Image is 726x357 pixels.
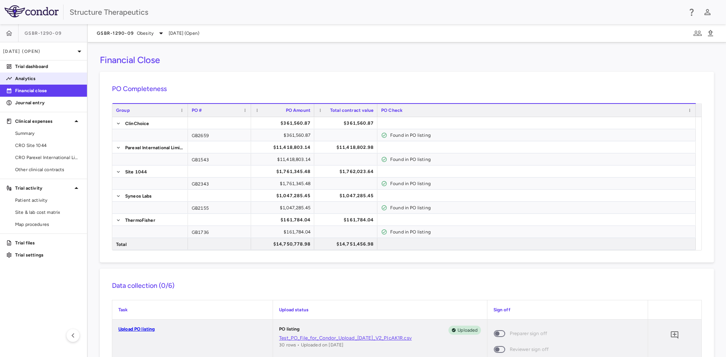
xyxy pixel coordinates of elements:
p: [DATE] (Open) [3,48,75,55]
span: Syneos Labs [125,190,152,202]
div: $161,784.04 [258,214,310,226]
span: CRO Parexel International Limited [15,154,81,161]
div: $11,418,803.14 [258,153,310,165]
span: CRO Site 1044 [15,142,81,149]
div: GB2155 [188,202,251,213]
span: Site 1044 [125,166,147,178]
div: Found in PO listing [390,153,692,165]
span: Map procedures [15,221,81,228]
h3: Financial Close [100,54,160,66]
h6: PO Completeness [112,84,702,94]
div: GB2343 [188,178,251,189]
div: $14,750,778.98 [258,238,310,250]
button: Add comment [668,329,681,342]
a: Test_PO_File_for_Condor_Upload_[DATE]_V2_PIcAK1R.csv [279,335,481,342]
div: $361,560.87 [258,117,310,129]
p: Sign off [493,306,642,313]
p: Trial settings [15,252,81,258]
span: ThermoFisher [125,214,155,226]
div: $1,047,285.45 [258,190,310,202]
img: logo-full-SnFGN8VE.png [5,5,59,17]
p: Trial activity [15,185,72,192]
div: GB2659 [188,129,251,141]
p: Analytics [15,75,81,82]
p: Financial close [15,87,81,94]
div: $1,047,285.45 [258,202,310,214]
span: PO # [192,108,202,113]
span: Site & lab cost matrix [15,209,81,216]
span: ClinChoice [125,117,149,130]
div: Found in PO listing [390,226,692,238]
div: $11,418,803.14 [258,141,310,153]
span: Other clinical contracts [15,166,81,173]
svg: Add comment [670,331,679,340]
p: Journal entry [15,99,81,106]
p: Task [118,306,267,313]
span: PO Check [381,108,402,113]
p: Trial dashboard [15,63,81,70]
span: PO Amount [286,108,310,113]
div: $161,784.04 [321,214,374,226]
span: Parexel International Limited [125,142,183,154]
p: Upload status [279,306,481,313]
div: Found in PO listing [390,178,692,190]
div: Structure Therapeutics [70,6,682,18]
div: GB1736 [188,226,251,238]
span: Uploaded [455,327,481,334]
p: Clinical expenses [15,118,72,125]
div: Found in PO listing [390,129,692,141]
div: $361,560.87 [258,129,310,141]
span: 30 rows • Uploaded on [DATE] [279,342,343,348]
div: $361,560.87 [321,117,374,129]
span: [DATE] (Open) [169,30,199,37]
span: Preparer sign off [510,329,548,338]
span: GSBR-1290-09 [25,30,62,36]
div: $11,418,802.98 [321,141,374,153]
span: Total contract value [330,108,374,113]
span: Obesity [137,30,154,37]
div: GB1543 [188,153,251,165]
span: GSBR-1290-09 [97,30,134,36]
span: Total [116,238,127,250]
span: Group [116,108,130,113]
div: $1,047,285.45 [321,190,374,202]
div: $1,761,345.48 [258,178,310,190]
div: $14,751,456.98 [321,238,374,250]
div: $1,762,023.64 [321,165,374,178]
div: Found in PO listing [390,202,692,214]
a: Upload PO listing [118,326,155,332]
div: $1,761,345.48 [258,165,310,178]
h6: Data collection (0/6) [112,281,702,291]
span: Patient activity [15,197,81,204]
p: Trial files [15,240,81,246]
span: Summary [15,130,81,137]
span: Reviewer sign off [510,345,549,354]
div: $161,784.04 [258,226,310,238]
p: PO listing [279,326,300,335]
